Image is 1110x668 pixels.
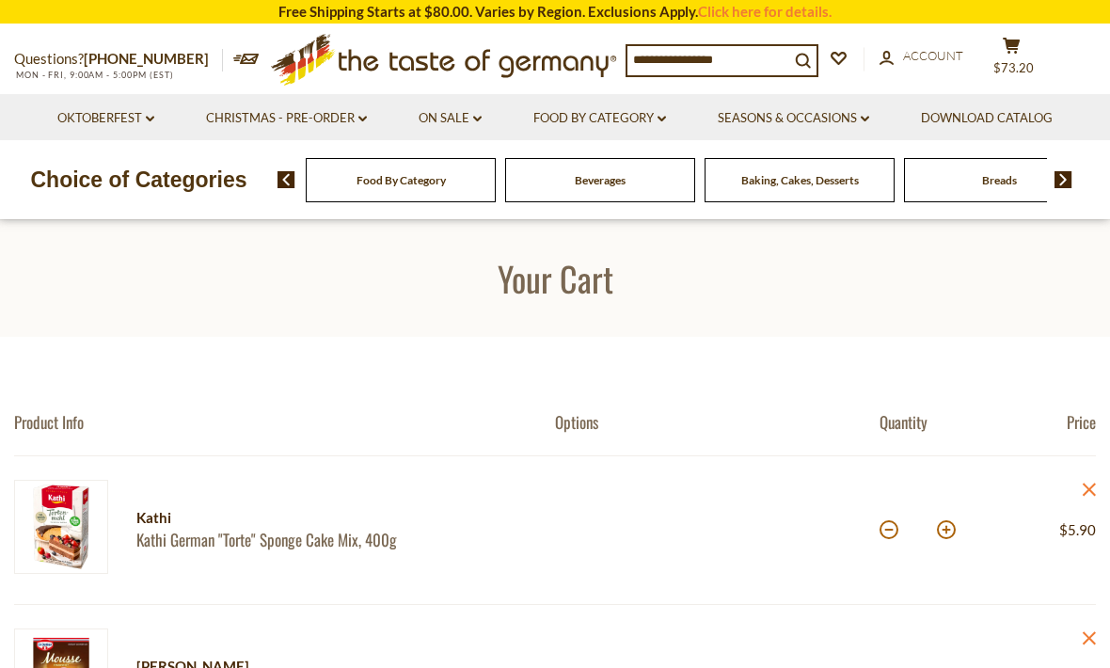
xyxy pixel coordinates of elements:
[14,70,174,80] span: MON - FRI, 9:00AM - 5:00PM (EST)
[84,50,209,67] a: [PHONE_NUMBER]
[206,108,367,129] a: Christmas - PRE-ORDER
[575,173,626,187] a: Beverages
[983,37,1039,84] button: $73.20
[880,412,988,432] div: Quantity
[555,412,880,432] div: Options
[903,48,963,63] span: Account
[14,412,555,432] div: Product Info
[419,108,482,129] a: On Sale
[993,60,1034,75] span: $73.20
[136,530,522,549] a: Kathi German "Torte" Sponge Cake Mix, 400g
[57,108,154,129] a: Oktoberfest
[14,480,108,574] img: Kathi German "Torte" Sponge Cake Mix, 400g
[718,108,869,129] a: Seasons & Occasions
[921,108,1053,129] a: Download Catalog
[988,412,1096,432] div: Price
[58,257,1052,299] h1: Your Cart
[1059,521,1096,538] span: $5.90
[14,47,223,72] p: Questions?
[698,3,832,20] a: Click here for details.
[741,173,859,187] a: Baking, Cakes, Desserts
[357,173,446,187] a: Food By Category
[982,173,1017,187] a: Breads
[1054,171,1072,188] img: next arrow
[880,46,963,67] a: Account
[277,171,295,188] img: previous arrow
[533,108,666,129] a: Food By Category
[136,506,522,530] div: Kathi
